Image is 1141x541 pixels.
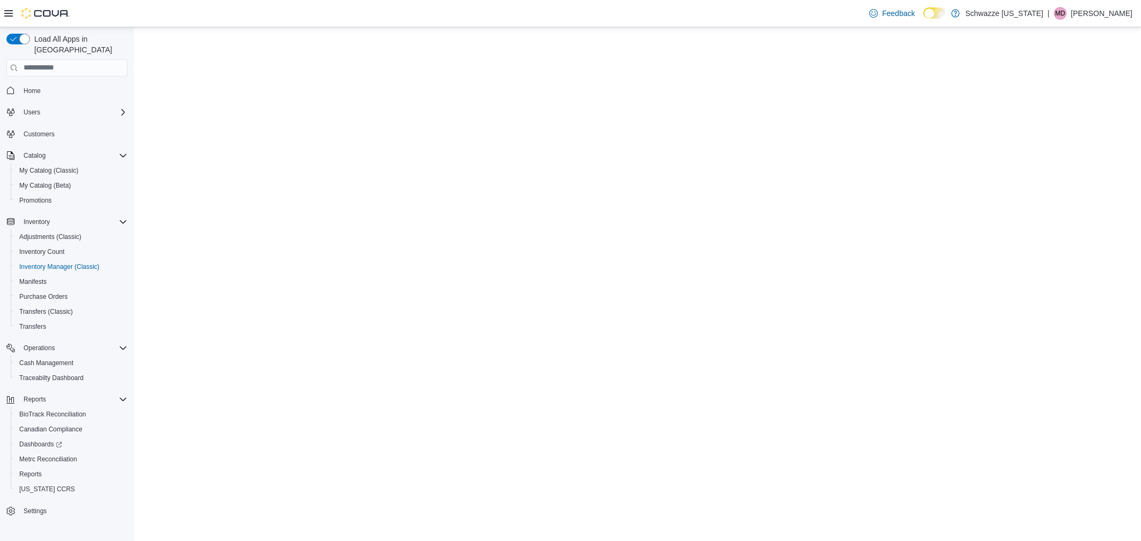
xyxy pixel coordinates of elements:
[15,194,56,207] a: Promotions
[15,245,127,258] span: Inventory Count
[19,248,65,256] span: Inventory Count
[15,260,127,273] span: Inventory Manager (Classic)
[30,34,127,55] span: Load All Apps in [GEOGRAPHIC_DATA]
[19,166,79,175] span: My Catalog (Classic)
[11,244,132,259] button: Inventory Count
[15,230,86,243] a: Adjustments (Classic)
[19,215,54,228] button: Inventory
[24,87,41,95] span: Home
[15,438,127,451] span: Dashboards
[19,181,71,190] span: My Catalog (Beta)
[11,407,132,422] button: BioTrack Reconciliation
[15,290,127,303] span: Purchase Orders
[19,127,127,141] span: Customers
[24,130,55,138] span: Customers
[15,453,81,466] a: Metrc Reconciliation
[19,196,52,205] span: Promotions
[19,440,62,449] span: Dashboards
[19,470,42,478] span: Reports
[15,179,127,192] span: My Catalog (Beta)
[19,374,83,382] span: Traceabilty Dashboard
[15,290,72,303] a: Purchase Orders
[15,245,69,258] a: Inventory Count
[15,468,127,481] span: Reports
[11,452,132,467] button: Metrc Reconciliation
[19,215,127,228] span: Inventory
[15,179,75,192] a: My Catalog (Beta)
[865,3,919,24] a: Feedback
[15,260,104,273] a: Inventory Manager (Classic)
[15,453,127,466] span: Metrc Reconciliation
[19,277,47,286] span: Manifests
[15,164,127,177] span: My Catalog (Classic)
[11,355,132,370] button: Cash Management
[11,370,132,385] button: Traceabilty Dashboard
[2,214,132,229] button: Inventory
[24,108,40,117] span: Users
[24,395,46,404] span: Reports
[11,163,132,178] button: My Catalog (Classic)
[19,149,127,162] span: Catalog
[2,148,132,163] button: Catalog
[24,507,47,515] span: Settings
[11,467,132,482] button: Reports
[19,504,127,517] span: Settings
[19,342,127,354] span: Operations
[19,128,59,141] a: Customers
[15,305,127,318] span: Transfers (Classic)
[19,84,45,97] a: Home
[19,505,51,517] a: Settings
[24,218,50,226] span: Inventory
[19,322,46,331] span: Transfers
[19,84,127,97] span: Home
[15,357,127,369] span: Cash Management
[24,344,55,352] span: Operations
[2,126,132,142] button: Customers
[1055,7,1066,20] span: MD
[1054,7,1067,20] div: Matthew Dupuis
[11,422,132,437] button: Canadian Compliance
[11,229,132,244] button: Adjustments (Classic)
[19,307,73,316] span: Transfers (Classic)
[15,194,127,207] span: Promotions
[15,483,79,496] a: [US_STATE] CCRS
[19,149,50,162] button: Catalog
[19,292,68,301] span: Purchase Orders
[19,455,77,463] span: Metrc Reconciliation
[15,275,51,288] a: Manifests
[882,8,915,19] span: Feedback
[19,359,73,367] span: Cash Management
[923,7,946,19] input: Dark Mode
[15,408,127,421] span: BioTrack Reconciliation
[11,289,132,304] button: Purchase Orders
[11,274,132,289] button: Manifests
[21,8,70,19] img: Cova
[965,7,1043,20] p: Schwazze [US_STATE]
[11,319,132,334] button: Transfers
[1047,7,1050,20] p: |
[11,482,132,497] button: [US_STATE] CCRS
[11,437,132,452] a: Dashboards
[2,341,132,355] button: Operations
[19,393,127,406] span: Reports
[24,151,45,160] span: Catalog
[11,193,132,208] button: Promotions
[15,468,46,481] a: Reports
[19,425,82,434] span: Canadian Compliance
[2,503,132,519] button: Settings
[2,392,132,407] button: Reports
[15,275,127,288] span: Manifests
[15,423,87,436] a: Canadian Compliance
[15,372,88,384] a: Traceabilty Dashboard
[11,259,132,274] button: Inventory Manager (Classic)
[15,230,127,243] span: Adjustments (Classic)
[2,105,132,120] button: Users
[19,106,127,119] span: Users
[19,262,99,271] span: Inventory Manager (Classic)
[19,342,59,354] button: Operations
[15,320,50,333] a: Transfers
[11,304,132,319] button: Transfers (Classic)
[15,372,127,384] span: Traceabilty Dashboard
[15,423,127,436] span: Canadian Compliance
